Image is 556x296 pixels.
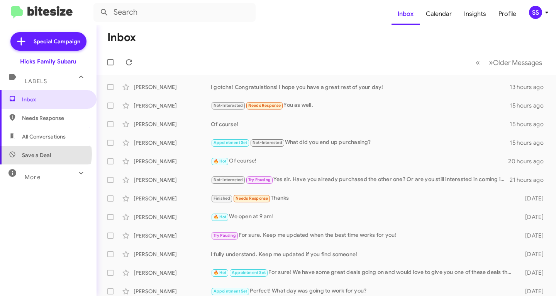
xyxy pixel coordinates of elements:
[232,270,266,275] span: Appointment Set
[510,83,550,91] div: 13 hours ago
[134,176,211,184] div: [PERSON_NAME]
[214,103,243,108] span: Not-Interested
[134,102,211,110] div: [PERSON_NAME]
[420,3,458,25] a: Calendar
[493,58,542,67] span: Older Messages
[134,195,211,202] div: [PERSON_NAME]
[516,250,550,258] div: [DATE]
[134,287,211,295] div: [PERSON_NAME]
[214,270,227,275] span: 🔥 Hot
[211,157,508,166] div: Of course!
[516,269,550,277] div: [DATE]
[211,268,516,277] div: For sure! We have some great deals going on and would love to give you one of these deals this we...
[134,83,211,91] div: [PERSON_NAME]
[211,194,516,203] div: Thanks
[134,269,211,277] div: [PERSON_NAME]
[211,120,510,128] div: Of course!
[214,289,247,294] span: Appointment Set
[248,177,271,182] span: Try Pausing
[516,232,550,240] div: [DATE]
[471,55,485,70] button: Previous
[25,78,47,85] span: Labels
[484,55,547,70] button: Next
[211,231,516,240] div: For sure. Keep me updated when the best time works for you!
[236,196,268,201] span: Needs Response
[510,102,550,110] div: 15 hours ago
[22,96,88,103] span: Inbox
[10,32,86,51] a: Special Campaign
[522,6,548,19] button: SS
[476,58,480,67] span: «
[22,151,51,159] span: Save a Deal
[211,138,510,147] div: What did you end up purchasing?
[516,195,550,202] div: [DATE]
[510,139,550,147] div: 15 hours ago
[134,139,211,147] div: [PERSON_NAME]
[20,58,76,65] div: Hicks Family Subaru
[529,6,542,19] div: SS
[22,133,66,140] span: All Conversations
[34,38,80,45] span: Special Campaign
[214,214,227,219] span: 🔥 Hot
[392,3,420,25] a: Inbox
[211,287,516,296] div: Perfect! What day was going to work for you?
[134,232,211,240] div: [PERSON_NAME]
[214,159,227,164] span: 🔥 Hot
[516,213,550,221] div: [DATE]
[214,233,236,238] span: Try Pausing
[492,3,522,25] a: Profile
[214,177,243,182] span: Not-Interested
[211,250,516,258] div: I fully understand. Keep me updated if you find someone!
[253,140,282,145] span: Not-Interested
[25,174,41,181] span: More
[211,83,510,91] div: I gotcha! Congratulations! I hope you have a great rest of your day!
[134,120,211,128] div: [PERSON_NAME]
[211,212,516,221] div: We open at 9 am!
[508,157,550,165] div: 20 hours ago
[214,140,247,145] span: Appointment Set
[516,287,550,295] div: [DATE]
[489,58,493,67] span: »
[214,196,231,201] span: Finished
[22,114,88,122] span: Needs Response
[248,103,281,108] span: Needs Response
[93,3,256,22] input: Search
[510,120,550,128] div: 15 hours ago
[134,213,211,221] div: [PERSON_NAME]
[134,157,211,165] div: [PERSON_NAME]
[471,55,547,70] nav: Page navigation example
[211,175,510,184] div: Yes sir. Have you already purchased the other one? Or are you still interested in coming in to ch...
[107,31,136,44] h1: Inbox
[458,3,492,25] a: Insights
[510,176,550,184] div: 21 hours ago
[211,101,510,110] div: You as well.
[134,250,211,258] div: [PERSON_NAME]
